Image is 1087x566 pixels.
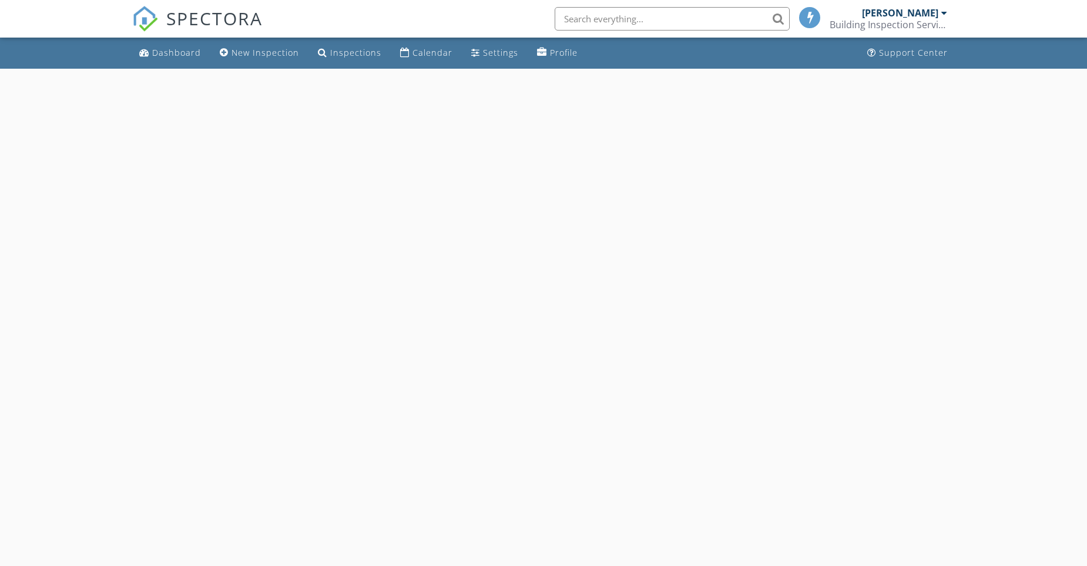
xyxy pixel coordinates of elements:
[483,47,518,58] div: Settings
[412,47,452,58] div: Calendar
[232,47,299,58] div: New Inspection
[152,47,201,58] div: Dashboard
[313,42,386,64] a: Inspections
[879,47,948,58] div: Support Center
[395,42,457,64] a: Calendar
[330,47,381,58] div: Inspections
[532,42,582,64] a: Profile
[862,7,938,19] div: [PERSON_NAME]
[215,42,304,64] a: New Inspection
[166,6,263,31] span: SPECTORA
[550,47,578,58] div: Profile
[555,7,790,31] input: Search everything...
[863,42,952,64] a: Support Center
[135,42,206,64] a: Dashboard
[467,42,523,64] a: Settings
[132,6,158,32] img: The Best Home Inspection Software - Spectora
[830,19,947,31] div: Building Inspection Services
[132,16,263,41] a: SPECTORA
